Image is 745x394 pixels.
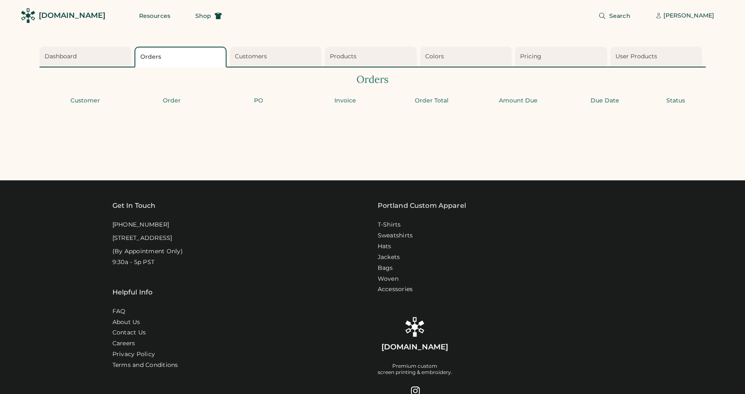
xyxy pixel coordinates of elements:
a: Privacy Policy [112,350,155,359]
button: Search [588,7,640,24]
div: Pricing [520,52,605,61]
a: Accessories [378,285,413,294]
div: 9:30a - 5p PST [112,258,155,267]
div: Orders [40,72,706,87]
div: User Products [615,52,700,61]
a: Contact Us [112,329,146,337]
div: Order Total [391,97,473,105]
button: Shop [185,7,232,24]
div: Terms and Conditions [112,361,178,369]
div: Amount Due [478,97,559,105]
img: Rendered Logo - Screens [21,8,35,23]
img: Rendered Logo - Screens [405,317,425,337]
div: Customers [235,52,319,61]
div: [DOMAIN_NAME] [381,342,448,352]
div: PO [218,97,299,105]
a: Bags [378,264,393,272]
span: Shop [195,13,211,19]
button: Resources [129,7,180,24]
div: Colors [425,52,510,61]
a: Hats [378,242,391,251]
a: FAQ [112,307,126,316]
span: Search [609,13,630,19]
div: [PHONE_NUMBER] [112,221,169,229]
div: Due Date [564,97,646,105]
div: Invoice [304,97,386,105]
div: Order [131,97,213,105]
a: Sweatshirts [378,232,413,240]
div: [DOMAIN_NAME] [39,10,105,21]
div: Dashboard [45,52,129,61]
a: T-Shirts [378,221,401,229]
a: Portland Custom Apparel [378,201,466,211]
div: Customer [45,97,126,105]
div: Products [330,52,414,61]
a: Jackets [378,253,400,262]
a: Woven [378,275,399,283]
div: Get In Touch [112,201,156,211]
a: Careers [112,339,135,348]
div: (By Appointment Only) [112,247,183,256]
a: About Us [112,318,140,327]
div: Helpful Info [112,287,153,297]
div: Status [651,97,701,105]
div: Premium custom screen printing & embroidery. [378,363,452,376]
div: [PERSON_NAME] [663,12,714,20]
div: Orders [140,53,223,61]
div: [STREET_ADDRESS] [112,234,172,242]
